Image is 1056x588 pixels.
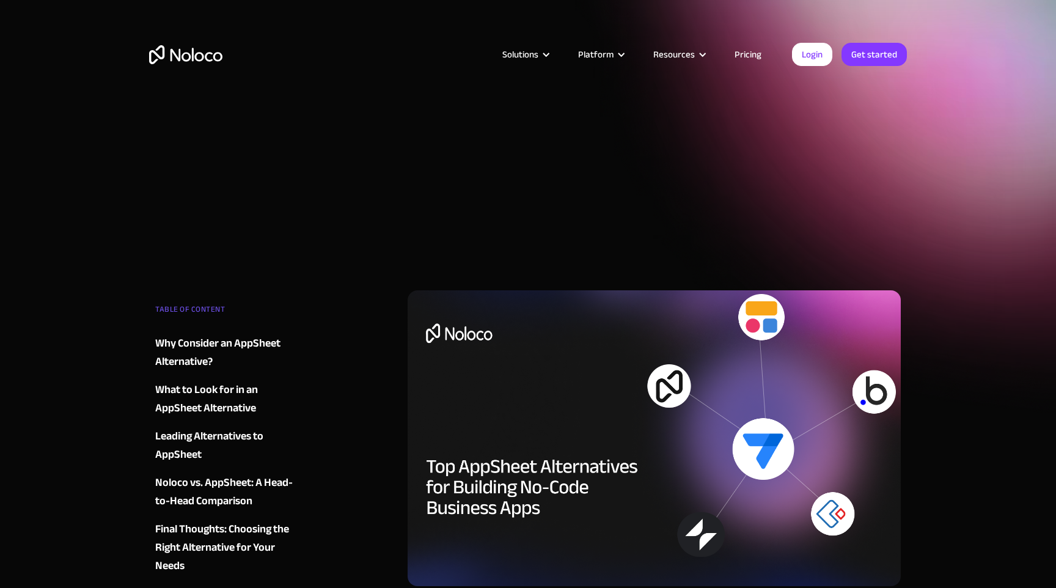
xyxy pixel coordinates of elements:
div: Resources [653,46,695,62]
div: Solutions [502,46,538,62]
a: Get started [842,43,907,66]
a: Pricing [719,46,777,62]
div: Resources [638,46,719,62]
div: Platform [563,46,638,62]
a: What to Look for in an AppSheet Alternative [155,381,303,417]
div: Solutions [487,46,563,62]
a: Why Consider an AppSheet Alternative? [155,334,303,371]
a: Leading Alternatives to AppSheet [155,427,303,464]
div: TABLE OF CONTENT [155,300,303,325]
a: Noloco vs. AppSheet: A Head-to-Head Comparison [155,474,303,510]
a: Final Thoughts: Choosing the Right Alternative for Your Needs [155,520,303,575]
a: home [149,45,222,64]
a: Login [792,43,832,66]
div: Platform [578,46,614,62]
